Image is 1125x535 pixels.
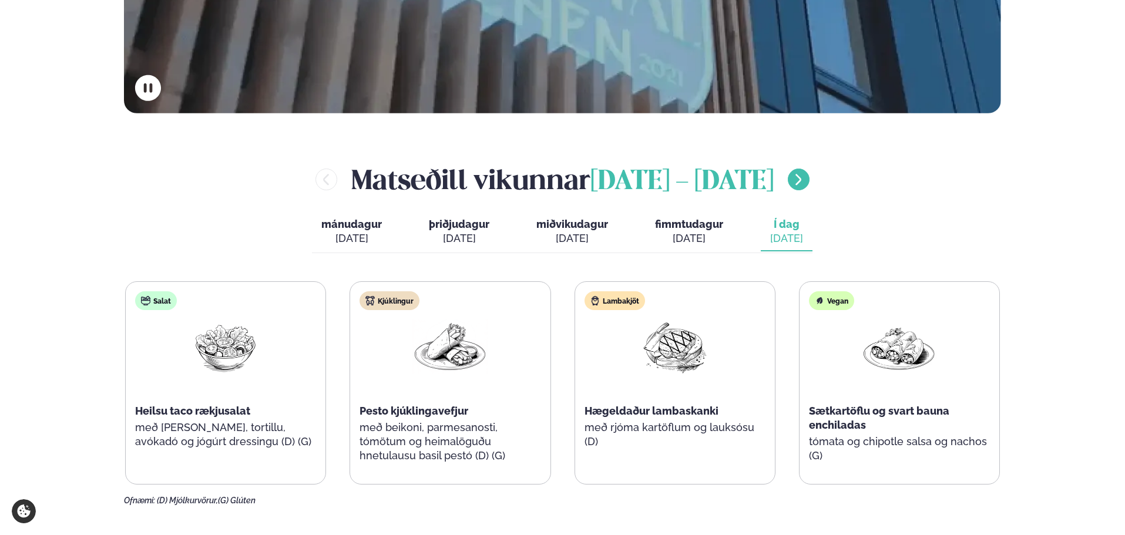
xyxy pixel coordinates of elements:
[655,218,723,230] span: fimmtudagur
[536,231,608,245] div: [DATE]
[351,160,774,198] h2: Matseðill vikunnar
[590,296,600,305] img: Lamb.svg
[360,291,419,310] div: Kjúklingur
[360,405,468,417] span: Pesto kjúklingavefjur
[312,213,391,251] button: mánudagur [DATE]
[585,420,765,449] p: með rjóma kartöflum og lauksósu (D)
[429,218,489,230] span: þriðjudagur
[218,496,256,505] span: (G) Glúten
[536,218,608,230] span: miðvikudagur
[124,496,155,505] span: Ofnæmi:
[655,231,723,245] div: [DATE]
[412,319,488,374] img: Wraps.png
[141,296,150,305] img: salad.svg
[419,213,499,251] button: þriðjudagur [DATE]
[770,217,803,231] span: Í dag
[815,296,824,305] img: Vegan.svg
[135,420,316,449] p: með [PERSON_NAME], tortillu, avókadó og jógúrt dressingu (D) (G)
[365,296,375,305] img: chicken.svg
[321,231,382,245] div: [DATE]
[360,420,540,463] p: með beikoni, parmesanosti, tómötum og heimalöguðu hnetulausu basil pestó (D) (G)
[809,435,990,463] p: tómata og chipotle salsa og nachos (G)
[862,319,937,375] img: Enchilada.png
[637,319,713,374] img: Beef-Meat.png
[188,319,263,374] img: Salad.png
[809,291,854,310] div: Vegan
[646,213,733,251] button: fimmtudagur [DATE]
[135,405,250,417] span: Heilsu taco rækjusalat
[809,405,949,431] span: Sætkartöflu og svart bauna enchiladas
[770,231,803,245] div: [DATE]
[590,169,774,195] span: [DATE] - [DATE]
[321,218,382,230] span: mánudagur
[527,213,617,251] button: miðvikudagur [DATE]
[761,213,812,251] button: Í dag [DATE]
[585,291,645,310] div: Lambakjöt
[429,231,489,245] div: [DATE]
[157,496,218,505] span: (D) Mjólkurvörur,
[585,405,718,417] span: Hægeldaður lambaskanki
[788,169,810,190] button: menu-btn-right
[12,499,36,523] a: Cookie settings
[315,169,337,190] button: menu-btn-left
[135,291,177,310] div: Salat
